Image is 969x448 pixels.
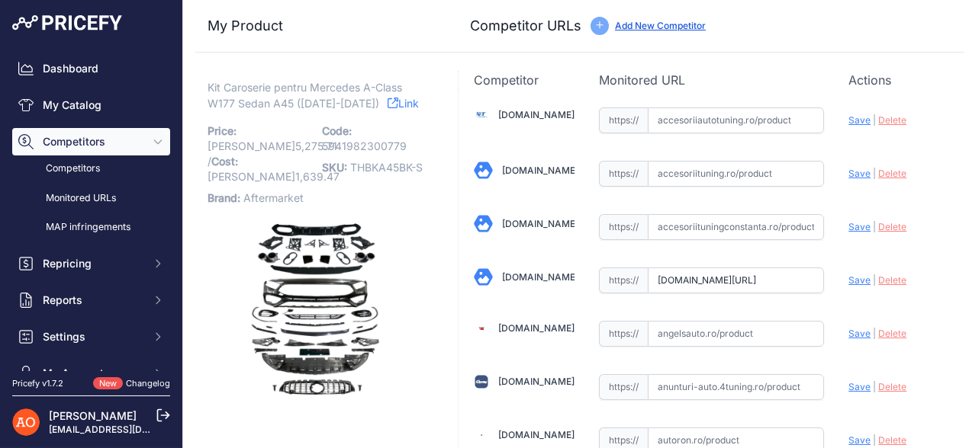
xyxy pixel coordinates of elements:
span: Save [848,274,871,286]
div: Pricefy v1.7.2 [12,377,63,390]
input: angelsauto.ro/product [648,321,825,347]
span: Code: [322,124,352,137]
span: / [PERSON_NAME] [208,155,340,183]
button: Competitors [12,128,170,155]
span: https:// [599,267,648,293]
input: accesoriiautotuning.ro/product [648,107,825,133]
a: Link [388,94,419,113]
span: https:// [599,107,648,133]
span: | [873,328,876,339]
a: [DOMAIN_NAME] [498,376,575,387]
span: | [873,274,876,286]
p: [PERSON_NAME] [208,120,313,187]
span: Price: [208,124,237,137]
a: Changelog [126,378,170,389]
p: Actions [848,71,949,89]
span: Delete [878,381,906,392]
span: My Account [43,366,143,381]
input: accesoriituning.ro/product [648,161,825,187]
a: MAP infringements [12,214,170,241]
span: Delete [878,274,906,286]
span: Settings [43,329,143,344]
span: Reports [43,293,143,308]
input: accesoriituningconstanta.ro/product [648,214,825,240]
span: Aftermarket [243,191,304,204]
span: New [93,377,123,390]
span: 1,639.47 [295,170,340,183]
span: Delete [878,434,906,446]
span: Delete [878,328,906,339]
span: Competitors [43,134,143,149]
span: | [873,381,876,392]
input: angeleye.ro/product [648,267,825,293]
span: 5,275.71 [295,139,337,152]
a: Competitors [12,155,170,182]
h3: My Product [208,15,427,37]
span: Save [848,434,871,446]
span: https:// [599,374,648,400]
h3: Competitor URLs [470,15,581,37]
button: My Account [12,360,170,387]
button: Settings [12,323,170,350]
span: Cost: [211,155,238,168]
a: [EMAIL_ADDRESS][DOMAIN_NAME] [49,424,208,435]
span: SKU: [322,161,347,174]
a: [DOMAIN_NAME] [498,322,575,334]
a: [DOMAIN_NAME] [502,218,578,229]
a: [PERSON_NAME] [49,409,137,422]
span: https:// [599,321,648,347]
a: Add New Competitor [615,20,706,31]
input: anunturi-auto.4tuning.ro/product [648,374,825,400]
a: Dashboard [12,55,170,82]
p: Monitored URL [599,71,825,89]
span: Brand: [208,191,240,204]
button: Repricing [12,250,170,277]
a: Monitored URLs [12,185,170,212]
button: Reports [12,286,170,314]
span: Delete [878,221,906,232]
span: Save [848,221,871,232]
span: 5941982300779 [322,139,407,152]
span: | [873,114,876,126]
span: | [873,434,876,446]
span: https:// [599,214,648,240]
span: | [873,221,876,232]
p: Competitor [474,71,575,89]
span: Save [848,114,871,126]
span: Save [848,168,871,179]
span: Repricing [43,256,143,271]
span: Kit Caroserie pentru Mercedes A-Class W177 Sedan A45 ([DATE]-[DATE]) [208,78,402,113]
a: [DOMAIN_NAME] [498,429,575,440]
a: My Catalog [12,91,170,119]
span: THBKA45BK-S [350,161,423,174]
span: Delete [878,168,906,179]
span: Delete [878,114,906,126]
a: [DOMAIN_NAME] [498,109,575,120]
span: | [873,168,876,179]
img: Pricefy Logo [12,15,122,30]
a: [DOMAIN_NAME] [502,271,578,283]
span: https:// [599,161,648,187]
span: Save [848,381,871,392]
span: Save [848,328,871,339]
a: [DOMAIN_NAME] [502,165,578,176]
